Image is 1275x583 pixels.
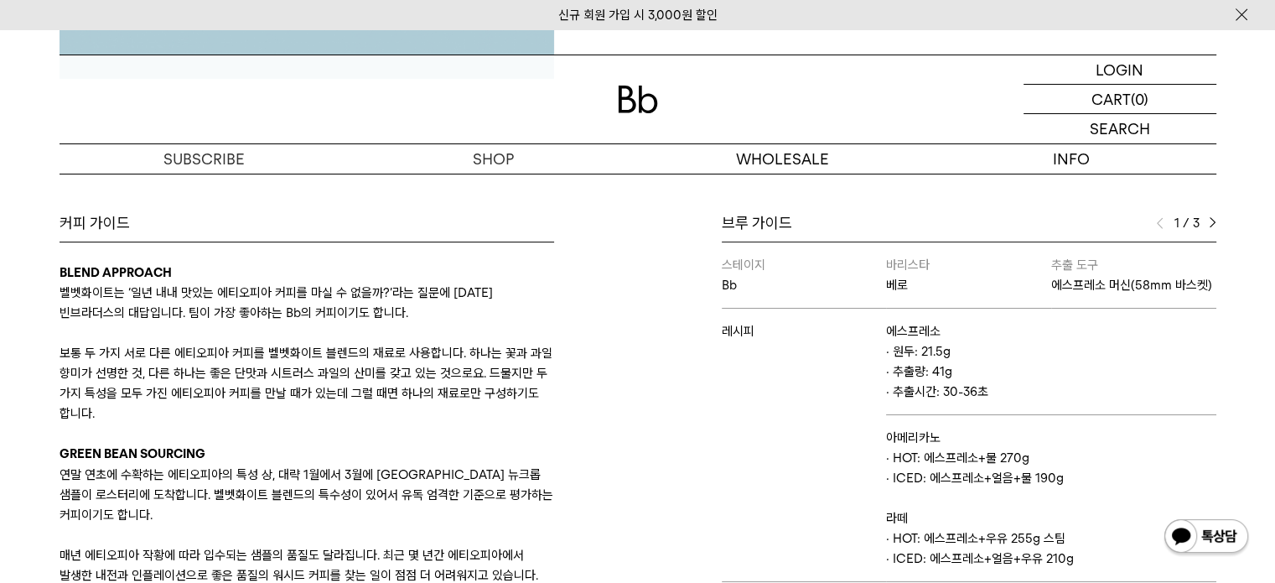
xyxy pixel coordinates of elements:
[60,446,205,461] b: GREEN BEAN SOURCING
[1051,258,1098,273] span: 추출 도구
[927,144,1216,174] p: INFO
[722,258,765,273] span: 스테이지
[886,549,1215,569] p: · ICED: 에스프레소+얼음+우유 210g
[886,258,930,273] span: 바리스타
[60,213,554,233] div: 커피 가이드
[886,448,1215,468] p: · HOT: 에스프레소+물 270g
[722,275,887,295] p: Bb
[60,343,554,424] p: 보통 두 가지 서로 다른 에티오피아 커피를 벨벳화이트 블렌드의 재료로 사용합니다. 하나는 꽃과 과일 향미가 선명한 것, 다른 하나는 좋은 단맛과 시트러스 과일의 산미를 갖고 ...
[60,283,554,323] p: 벨벳화이트는 ‘일년 내내 맛있는 에티오피아 커피를 마실 수 없을까?’라는 질문에 [DATE] 빈브라더스의 대답입니다. 팀이 가장 좋아하는 Bb의 커피이기도 합니다.
[349,144,638,174] a: SHOP
[60,265,172,280] b: BLEND APPROACH
[886,362,1215,382] p: · 추출량: 41g
[1193,213,1200,233] span: 3
[558,8,718,23] a: 신규 회원 가입 시 3,000원 할인
[60,465,554,525] p: 연말 연초에 수확하는 에티오피아의 특성 상, 대략 1월에서 3월에 [GEOGRAPHIC_DATA] 뉴크롭 샘플이 로스터리에 도착합니다. 벨벳화이트 블렌드의 특수성이 있어서 유...
[886,321,1215,341] p: 에스프레소
[60,144,349,174] a: SUBSCRIBE
[1163,518,1250,558] img: 카카오톡 채널 1:1 채팅 버튼
[722,321,887,341] p: 레시피
[1024,55,1216,85] a: LOGIN
[886,275,1051,295] p: 베로
[1024,85,1216,114] a: CART (0)
[638,144,927,174] p: WHOLESALE
[1090,114,1150,143] p: SEARCH
[886,341,1215,362] p: · 원두: 21.5g
[886,508,1215,528] p: 라떼
[1096,55,1143,84] p: LOGIN
[886,382,1215,402] p: · 추출시간: 30-36초
[1091,85,1131,113] p: CART
[886,468,1215,488] p: · ICED: 에스프레소+얼음+물 190g
[722,213,1216,233] div: 브루 가이드
[886,428,1215,448] p: 아메리카노
[886,528,1215,549] p: · HOT: 에스프레소+우유 255g 스팀
[1051,275,1216,295] p: 에스프레소 머신(58mm 바스켓)
[1183,213,1189,233] span: /
[1131,85,1148,113] p: (0)
[618,86,658,113] img: 로고
[1172,213,1179,233] span: 1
